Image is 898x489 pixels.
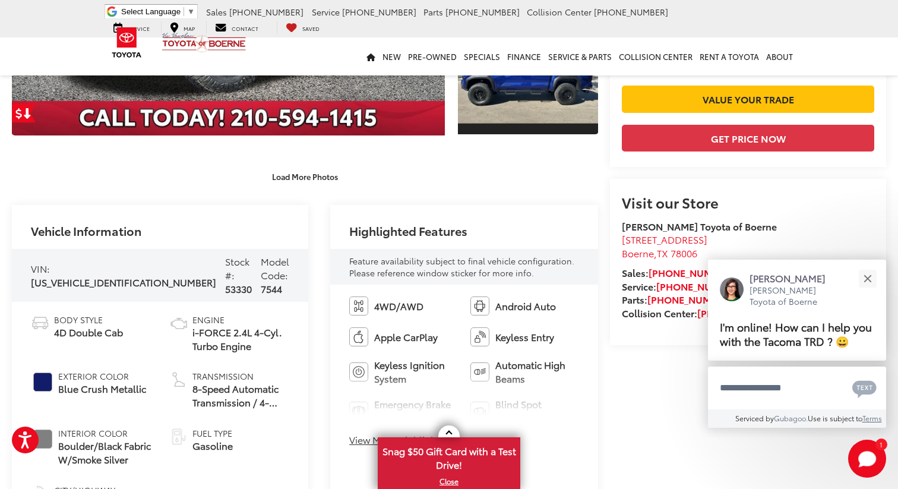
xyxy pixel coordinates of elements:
img: Apple CarPlay [349,327,368,346]
button: Load More Photos [264,166,346,187]
span: TX [657,246,668,260]
span: Blue Crush Metallic [58,382,146,396]
a: Rent a Toyota [696,37,763,75]
span: Service [312,6,340,18]
a: Get Price Drop Alert [12,103,36,122]
strong: Collision Center: [622,306,782,320]
span: Gasoline [192,439,233,453]
span: , [622,246,697,260]
img: 2025 Toyota Tacoma TRD Off-Road [456,43,599,124]
span: Body Style [54,314,123,326]
h2: Visit our Store [622,194,874,210]
button: Close [855,266,880,291]
p: [PERSON_NAME] [750,272,837,285]
svg: Text [852,379,877,398]
span: Fuel Type [192,427,233,439]
button: Chat with SMS [849,374,880,401]
button: View More Highlights... [349,433,454,447]
strong: Parts: [622,292,732,306]
div: Close[PERSON_NAME][PERSON_NAME] Toyota of BoerneI'm online! How can I help you with the Tacoma TR... [708,260,886,428]
span: Boerne [622,246,654,260]
span: Parts [423,6,443,18]
span: Model Code: [261,254,289,282]
span: Serviced by [735,413,774,423]
span: ▼ [187,7,195,16]
img: Keyless Ignition System [349,362,368,381]
span: [STREET_ADDRESS] [622,232,707,246]
span: Exterior Color [58,370,146,382]
span: Snag $50 Gift Card with a Test Drive! [379,438,519,475]
a: About [763,37,796,75]
a: Value Your Trade [622,86,874,112]
a: [PHONE_NUMBER] [649,266,733,279]
span: 4WD/AWD [374,299,423,313]
span: Automatic High Beams [495,358,579,386]
a: [PHONE_NUMBER] [697,306,782,320]
a: My Saved Vehicles [277,21,328,33]
span: [PHONE_NUMBER] [594,6,668,18]
a: Specials [460,37,504,75]
span: Engine [192,314,290,326]
span: Boulder/Black Fabric W/Smoke Silver [58,439,151,466]
span: Android Auto [495,299,556,313]
img: Keyless Entry [470,327,489,346]
a: Finance [504,37,545,75]
textarea: Type your message [708,367,886,409]
span: Feature availability subject to final vehicle configuration. Please reference window sticker for ... [349,255,574,279]
a: Service [105,21,159,33]
button: Get Price Now [622,125,874,152]
img: Vic Vaughan Toyota of Boerne [162,32,246,53]
span: Use is subject to [808,413,862,423]
svg: Start Chat [848,440,886,478]
h2: Highlighted Features [349,224,467,237]
span: [PHONE_NUMBER] [229,6,303,18]
a: Expand Photo 3 [458,30,598,135]
span: Keyless Entry [495,330,554,344]
span: #808080 [33,430,52,449]
span: 78006 [671,246,697,260]
a: Service & Parts: Opens in a new tab [545,37,615,75]
span: 4D Double Cab [54,326,123,339]
strong: Sales: [622,266,733,279]
a: [PHONE_NUMBER] [647,292,732,306]
span: Sales [206,6,227,18]
img: Android Auto [470,296,489,316]
span: Collision Center [527,6,592,18]
a: Collision Center [615,37,696,75]
a: Select Language​ [121,7,195,16]
span: Keyless Ignition System [374,358,458,386]
p: [PERSON_NAME] Toyota of Boerne [750,285,837,308]
span: [PHONE_NUMBER] [445,6,520,18]
button: Toggle Chat Window [848,440,886,478]
span: #111D69 [33,373,52,392]
span: [PHONE_NUMBER] [342,6,416,18]
strong: Service: [622,279,741,293]
span: 1 [880,441,883,447]
span: 7544 [261,282,282,295]
a: Contact [206,21,267,33]
span: Transmission [192,370,290,382]
a: Home [363,37,379,75]
span: i-FORCE 2.4L 4-Cyl. Turbo Engine [192,326,290,353]
span: Select Language [121,7,181,16]
span: Saved [302,24,320,32]
img: Toyota [105,23,149,62]
a: Pre-Owned [404,37,460,75]
a: Map [161,21,204,33]
span: VIN: [31,261,50,275]
span: I'm online! How can I help you with the Tacoma TRD ? 😀 [720,318,872,349]
strong: [PERSON_NAME] Toyota of Boerne [622,219,777,233]
a: New [379,37,404,75]
a: [STREET_ADDRESS] Boerne,TX 78006 [622,232,707,260]
span: 8-Speed Automatic Transmission / 4-Wheel Drive [192,382,290,409]
span: Apple CarPlay [374,330,438,344]
span: 53330 [225,282,252,295]
a: [PHONE_NUMBER] [656,279,741,293]
a: Gubagoo. [774,413,808,423]
h2: Vehicle Information [31,224,141,237]
span: [US_VEHICLE_IDENTIFICATION_NUMBER] [31,275,216,289]
a: Terms [862,413,882,423]
span: Stock #: [225,254,249,282]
